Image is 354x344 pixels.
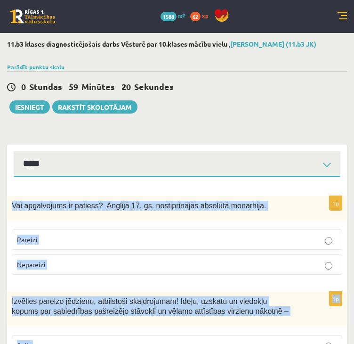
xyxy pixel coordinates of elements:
[17,235,38,244] span: Pareizi
[81,81,115,92] span: Minūtes
[329,196,342,211] p: 1p
[325,237,332,245] input: Pareizi
[17,260,46,269] span: Nepareizi
[230,40,316,48] a: [PERSON_NAME] (11.b3 JK)
[9,100,50,114] button: Iesniegt
[10,9,55,24] a: Rīgas 1. Tālmācības vidusskola
[190,12,201,21] span: 62
[21,81,26,92] span: 0
[178,12,185,19] span: mP
[190,12,213,19] a: 62 xp
[161,12,177,21] span: 1588
[7,40,347,48] h2: 11.b3 klases diagnosticējošais darbs Vēsturē par 10.klases mācību vielu ,
[202,12,208,19] span: xp
[325,262,332,270] input: Nepareizi
[121,81,131,92] span: 20
[52,100,137,114] a: Rakstīt skolotājam
[7,63,64,71] a: Parādīt punktu skalu
[29,81,62,92] span: Stundas
[134,81,174,92] span: Sekundes
[69,81,78,92] span: 59
[12,202,266,210] span: Vai apgalvojums ir patiess? Anglijā 17. gs. nostiprinājās absolūtā monarhija.
[329,291,342,306] p: 1p
[12,297,289,315] span: Izvēlies pareizo jēdzienu, atbilstoši skaidrojumam! Ideju, uzskatu un viedokļu kopums par sabiedr...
